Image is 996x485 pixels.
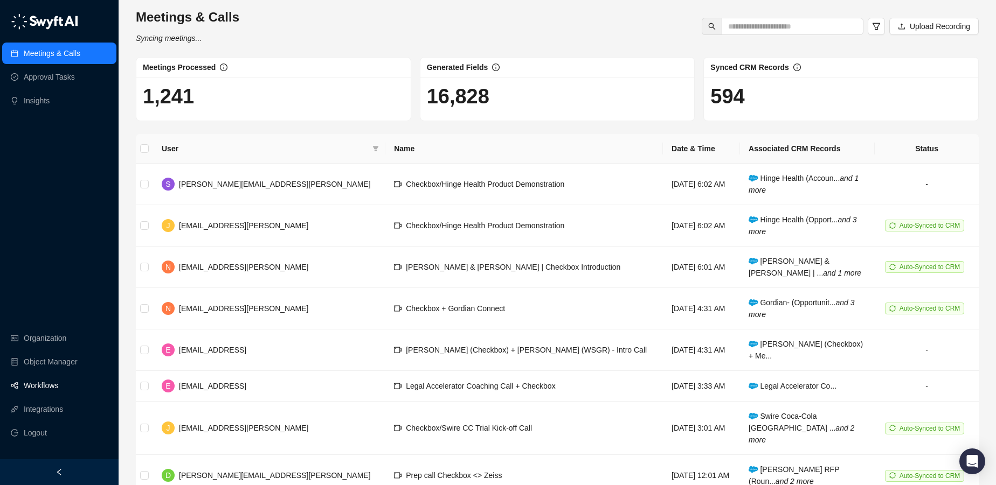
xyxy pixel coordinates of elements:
[24,90,50,111] a: Insights
[394,346,402,354] span: video-camera
[900,425,960,432] span: Auto-Synced to CRM
[710,84,972,109] h1: 594
[749,340,863,360] span: [PERSON_NAME] (Checkbox) + Me...
[406,304,505,313] span: Checkbox + Gordian Connect
[406,471,502,480] span: Prep call Checkbox <> Zeiss
[663,371,740,402] td: [DATE] 3:33 AM
[492,64,500,71] span: info-circle
[900,263,960,271] span: Auto-Synced to CRM
[663,288,740,329] td: [DATE] 4:31 AM
[749,215,856,236] i: and 3 more
[793,64,801,71] span: info-circle
[165,178,170,190] span: S
[663,247,740,288] td: [DATE] 6:01 AM
[749,298,855,319] i: and 3 more
[875,134,979,164] th: Status
[708,23,716,30] span: search
[179,424,308,432] span: [EMAIL_ADDRESS][PERSON_NAME]
[394,180,402,188] span: video-camera
[179,471,371,480] span: [PERSON_NAME][EMAIL_ADDRESS][PERSON_NAME]
[11,13,78,30] img: logo-05li4sbe.png
[749,412,854,444] span: Swire Coca-Cola [GEOGRAPHIC_DATA] ...
[370,140,381,157] span: filter
[165,380,170,392] span: E
[394,263,402,271] span: video-camera
[179,382,246,390] span: [EMAIL_ADDRESS]
[179,346,246,354] span: [EMAIL_ADDRESS]
[406,346,647,354] span: [PERSON_NAME] (Checkbox) + [PERSON_NAME] (WSGR) - Intro Call
[167,220,170,231] span: J
[143,63,216,72] span: Meetings Processed
[875,164,979,205] td: -
[143,84,404,109] h1: 1,241
[749,382,836,390] span: Legal Accelerator Co...
[889,264,896,270] span: sync
[394,382,402,390] span: video-camera
[394,222,402,229] span: video-camera
[889,222,896,229] span: sync
[427,63,488,72] span: Generated Fields
[749,298,855,319] span: Gordian- (Opportunit...
[663,329,740,371] td: [DATE] 4:31 AM
[406,424,532,432] span: Checkbox/Swire CC Trial Kick-off Call
[823,269,861,277] i: and 1 more
[406,263,620,271] span: [PERSON_NAME] & [PERSON_NAME] | Checkbox Introduction
[900,222,960,229] span: Auto-Synced to CRM
[24,398,63,420] a: Integrations
[24,351,78,372] a: Object Manager
[749,174,859,194] span: Hinge Health (Accoun...
[167,422,170,434] span: J
[385,134,663,164] th: Name
[24,66,75,88] a: Approval Tasks
[875,371,979,402] td: -
[889,472,896,479] span: sync
[663,205,740,247] td: [DATE] 6:02 AM
[165,469,171,481] span: D
[875,329,979,371] td: -
[165,344,170,356] span: E
[136,34,202,43] i: Syncing meetings...
[179,304,308,313] span: [EMAIL_ADDRESS][PERSON_NAME]
[900,305,960,312] span: Auto-Synced to CRM
[406,382,555,390] span: Legal Accelerator Coaching Call + Checkbox
[749,215,856,236] span: Hinge Health (Opport...
[394,472,402,479] span: video-camera
[749,257,861,277] span: [PERSON_NAME] & [PERSON_NAME] | ...
[179,180,371,188] span: [PERSON_NAME][EMAIL_ADDRESS][PERSON_NAME]
[740,134,875,164] th: Associated CRM Records
[889,18,979,35] button: Upload Recording
[959,448,985,474] div: Open Intercom Messenger
[427,84,688,109] h1: 16,828
[710,63,788,72] span: Synced CRM Records
[872,22,881,31] span: filter
[406,221,564,230] span: Checkbox/Hinge Health Product Demonstration
[24,327,66,349] a: Organization
[394,305,402,312] span: video-camera
[910,20,970,32] span: Upload Recording
[663,134,740,164] th: Date & Time
[394,424,402,432] span: video-camera
[56,468,63,476] span: left
[179,221,308,230] span: [EMAIL_ADDRESS][PERSON_NAME]
[663,164,740,205] td: [DATE] 6:02 AM
[24,375,58,396] a: Workflows
[179,263,308,271] span: [EMAIL_ADDRESS][PERSON_NAME]
[136,9,239,26] h3: Meetings & Calls
[889,305,896,312] span: sync
[165,303,171,314] span: N
[749,174,859,194] i: and 1 more
[162,143,368,154] span: User
[11,429,18,437] span: logout
[406,180,564,188] span: Checkbox/Hinge Health Product Demonstration
[24,422,47,444] span: Logout
[165,261,171,273] span: N
[24,43,80,64] a: Meetings & Calls
[663,402,740,455] td: [DATE] 3:01 AM
[889,425,896,431] span: sync
[220,64,227,71] span: info-circle
[900,472,960,480] span: Auto-Synced to CRM
[372,145,379,152] span: filter
[898,23,905,30] span: upload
